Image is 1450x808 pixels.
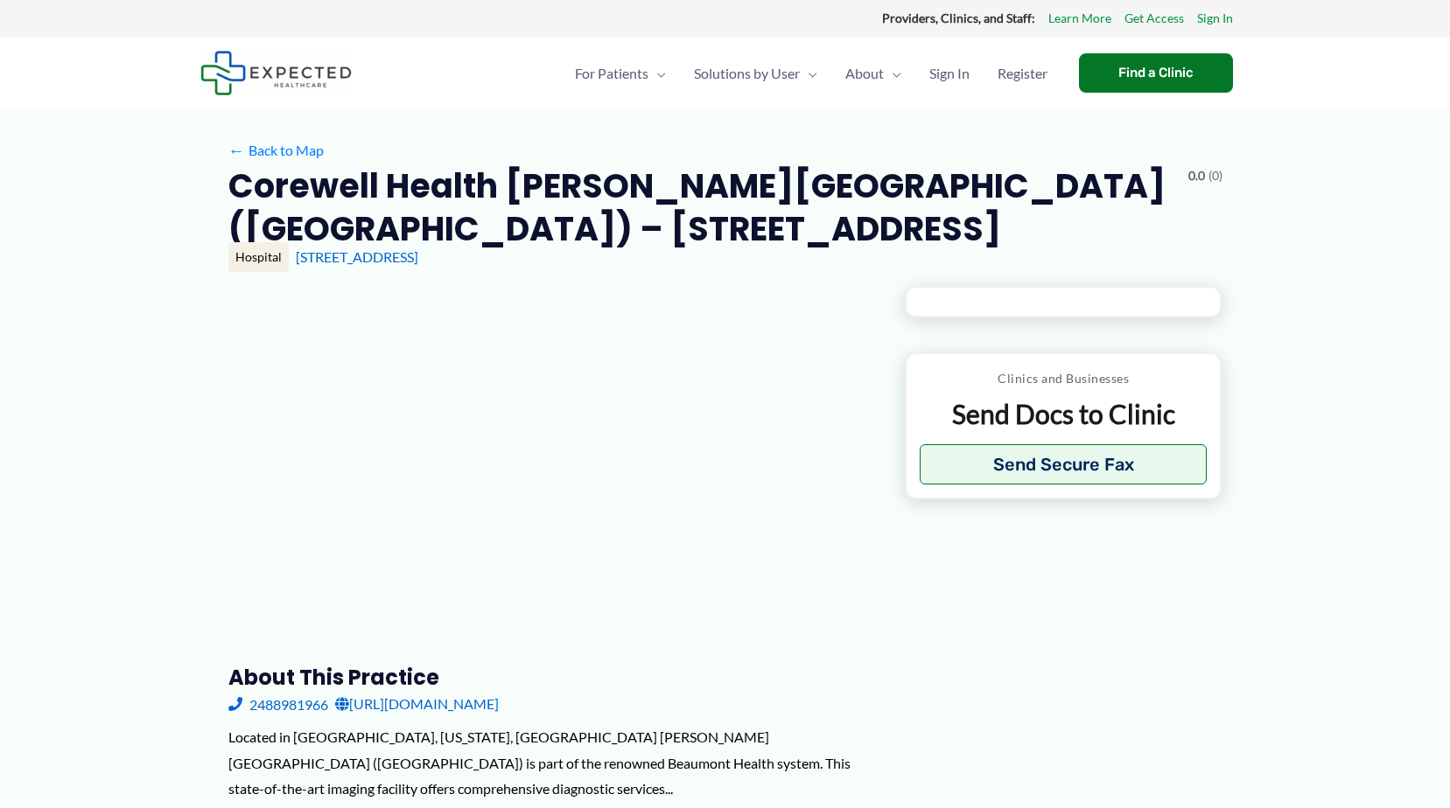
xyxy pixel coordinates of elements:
span: Menu Toggle [800,43,817,104]
span: About [845,43,884,104]
h3: About this practice [228,664,877,691]
button: Send Secure Fax [920,444,1208,484]
a: [STREET_ADDRESS] [296,248,418,265]
a: AboutMenu Toggle [831,43,915,104]
a: Register [984,43,1061,104]
span: Menu Toggle [884,43,901,104]
span: Menu Toggle [648,43,666,104]
span: Sign In [929,43,970,104]
span: Solutions by User [694,43,800,104]
span: Register [998,43,1047,104]
a: Get Access [1124,7,1184,30]
div: Located in [GEOGRAPHIC_DATA], [US_STATE], [GEOGRAPHIC_DATA] [PERSON_NAME][GEOGRAPHIC_DATA] ([GEOG... [228,724,877,802]
a: Learn More [1048,7,1111,30]
a: For PatientsMenu Toggle [561,43,680,104]
p: Clinics and Businesses [920,367,1208,390]
nav: Primary Site Navigation [561,43,1061,104]
h2: Corewell Health [PERSON_NAME][GEOGRAPHIC_DATA] ([GEOGRAPHIC_DATA]) – [STREET_ADDRESS] [228,164,1174,251]
span: ← [228,142,245,158]
strong: Providers, Clinics, and Staff: [882,10,1035,25]
a: Find a Clinic [1079,53,1233,93]
a: 2488981966 [228,691,328,717]
img: Expected Healthcare Logo - side, dark font, small [200,51,352,95]
a: Sign In [915,43,984,104]
a: Sign In [1197,7,1233,30]
span: (0) [1208,164,1222,187]
div: Hospital [228,242,289,272]
span: For Patients [575,43,648,104]
p: Send Docs to Clinic [920,397,1208,431]
span: 0.0 [1188,164,1205,187]
a: ←Back to Map [228,137,324,164]
a: [URL][DOMAIN_NAME] [335,691,499,717]
a: Solutions by UserMenu Toggle [680,43,831,104]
